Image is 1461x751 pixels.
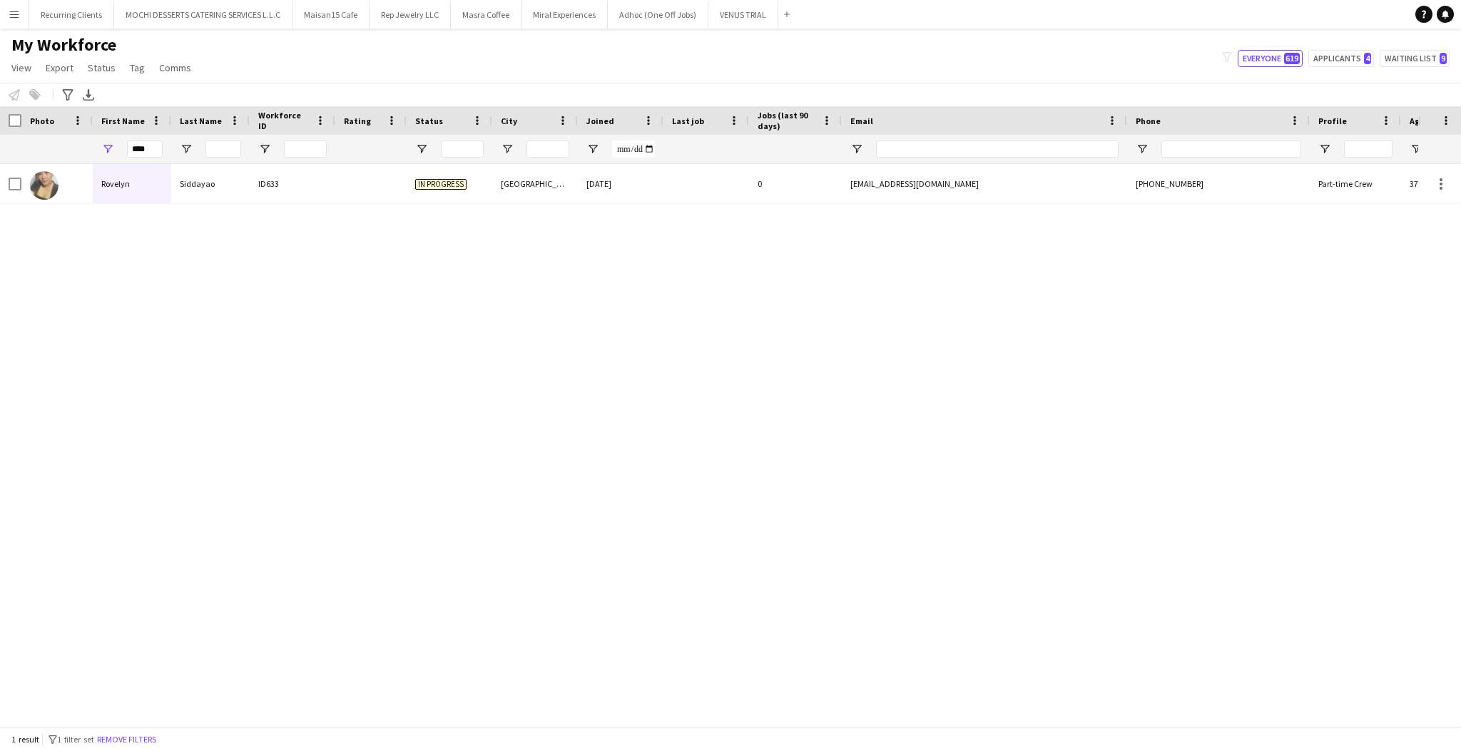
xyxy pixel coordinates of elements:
input: Joined Filter Input [612,141,655,158]
span: Last job [672,116,704,126]
span: Export [46,61,73,74]
button: Recurring Clients [29,1,114,29]
button: Open Filter Menu [101,143,114,155]
span: 9 [1440,53,1447,64]
input: Last Name Filter Input [205,141,241,158]
a: Export [40,58,79,77]
button: Open Filter Menu [415,143,428,155]
app-action-btn: Export XLSX [80,86,97,103]
span: Age [1410,116,1425,126]
span: City [501,116,517,126]
div: ID633 [250,164,335,203]
div: [PHONE_NUMBER] [1127,164,1310,203]
span: In progress [415,179,467,190]
div: Siddayao [171,164,250,203]
span: Tag [130,61,145,74]
span: Workforce ID [258,110,310,131]
span: Status [88,61,116,74]
div: Rovelyn [93,164,171,203]
button: Open Filter Menu [586,143,599,155]
button: Open Filter Menu [1410,143,1422,155]
button: Masra Coffee [451,1,521,29]
span: Last Name [180,116,222,126]
span: Status [415,116,443,126]
div: Part-time Crew [1310,164,1401,203]
button: VENUS TRIAL [708,1,778,29]
button: Remove filters [94,732,159,747]
span: Joined [586,116,614,126]
a: View [6,58,37,77]
app-action-btn: Advanced filters [59,86,76,103]
button: Open Filter Menu [180,143,193,155]
span: Rating [344,116,371,126]
span: 619 [1284,53,1300,64]
div: [GEOGRAPHIC_DATA] [492,164,578,203]
span: Comms [159,61,191,74]
button: Everyone619 [1238,50,1303,67]
span: Photo [30,116,54,126]
button: Waiting list9 [1380,50,1450,67]
button: Open Filter Menu [1136,143,1149,155]
button: Open Filter Menu [501,143,514,155]
span: 1 filter set [57,734,94,745]
input: Status Filter Input [441,141,484,158]
span: 4 [1364,53,1371,64]
input: City Filter Input [526,141,569,158]
div: [EMAIL_ADDRESS][DOMAIN_NAME] [842,164,1127,203]
button: Applicants4 [1308,50,1374,67]
img: Rovelyn Siddayao [30,171,58,200]
button: Open Filter Menu [258,143,271,155]
input: First Name Filter Input [127,141,163,158]
button: Open Filter Menu [1318,143,1331,155]
a: Tag [124,58,151,77]
span: First Name [101,116,145,126]
span: View [11,61,31,74]
div: [DATE] [578,164,663,203]
input: Email Filter Input [876,141,1119,158]
span: My Workforce [11,34,116,56]
input: Workforce ID Filter Input [284,141,327,158]
span: Profile [1318,116,1347,126]
button: Maisan15 Cafe [292,1,370,29]
div: 0 [749,164,842,203]
button: Adhoc (One Off Jobs) [608,1,708,29]
a: Comms [153,58,197,77]
button: Open Filter Menu [850,143,863,155]
span: Email [850,116,873,126]
button: Rep Jewelry LLC [370,1,451,29]
span: Phone [1136,116,1161,126]
input: Profile Filter Input [1344,141,1393,158]
a: Status [82,58,121,77]
div: 37 [1401,164,1461,203]
button: MOCHI DESSERTS CATERING SERVICES L.L.C [114,1,292,29]
input: Phone Filter Input [1161,141,1301,158]
button: Miral Experiences [521,1,608,29]
span: Jobs (last 90 days) [758,110,816,131]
